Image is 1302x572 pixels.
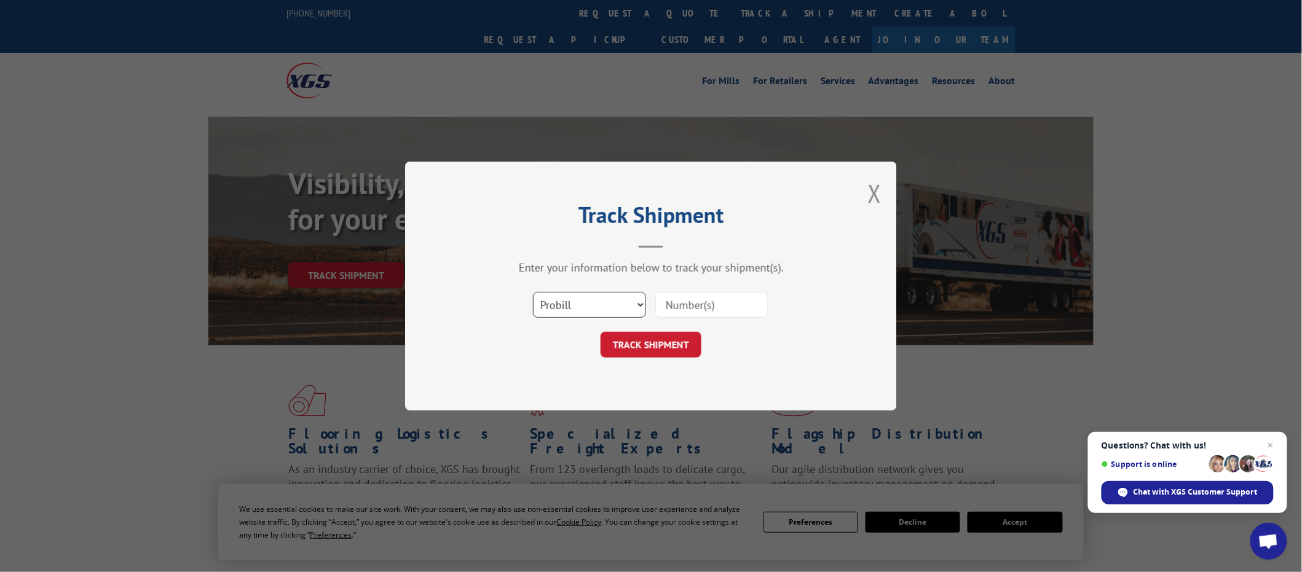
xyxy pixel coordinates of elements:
span: Chat with XGS Customer Support [1102,481,1274,504]
span: Support is online [1102,460,1205,469]
div: Enter your information below to track your shipment(s). [467,261,835,275]
span: Questions? Chat with us! [1102,441,1274,450]
span: Chat with XGS Customer Support [1134,487,1258,498]
h2: Track Shipment [467,206,835,230]
a: Open chat [1250,523,1287,560]
button: Close modal [868,177,882,210]
button: TRACK SHIPMENT [601,332,701,358]
input: Number(s) [655,292,768,318]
